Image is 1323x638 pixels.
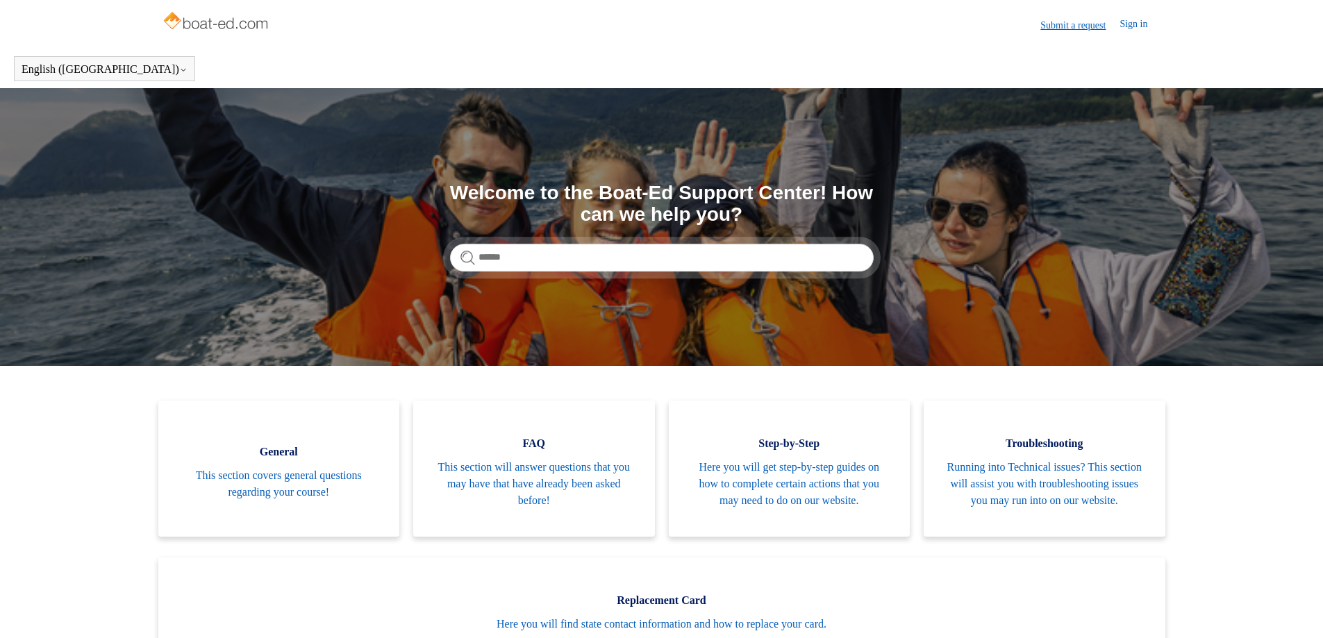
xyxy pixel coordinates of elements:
span: Replacement Card [179,592,1145,609]
a: Submit a request [1040,18,1120,33]
button: English ([GEOGRAPHIC_DATA]) [22,63,188,76]
a: Troubleshooting Running into Technical issues? This section will assist you with troubleshooting ... [924,401,1165,537]
a: Sign in [1120,17,1161,33]
span: Step-by-Step [690,435,890,452]
span: FAQ [434,435,634,452]
a: Step-by-Step Here you will get step-by-step guides on how to complete certain actions that you ma... [669,401,910,537]
span: Here you will get step-by-step guides on how to complete certain actions that you may need to do ... [690,459,890,509]
span: This section covers general questions regarding your course! [179,467,379,501]
span: Troubleshooting [945,435,1145,452]
span: Running into Technical issues? This section will assist you with troubleshooting issues you may r... [945,459,1145,509]
h1: Welcome to the Boat-Ed Support Center! How can we help you? [450,183,874,226]
span: General [179,444,379,460]
a: FAQ This section will answer questions that you may have that have already been asked before! [413,401,655,537]
a: General This section covers general questions regarding your course! [158,401,400,537]
img: Boat-Ed Help Center home page [162,8,272,36]
input: Search [450,244,874,271]
span: Here you will find state contact information and how to replace your card. [179,616,1145,632]
span: This section will answer questions that you may have that have already been asked before! [434,459,634,509]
